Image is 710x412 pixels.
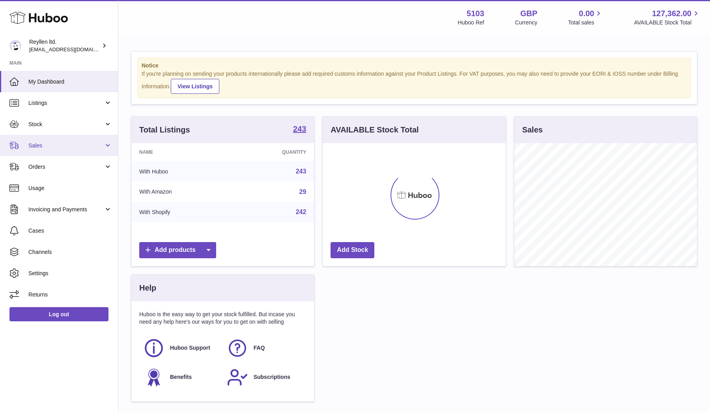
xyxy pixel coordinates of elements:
[28,142,104,149] span: Sales
[293,125,306,134] a: 243
[227,367,303,388] a: Subscriptions
[131,161,232,182] td: With Huboo
[9,40,21,52] img: reyllen@reyllen.com
[331,125,419,135] h3: AVAILABLE Stock Total
[28,270,112,277] span: Settings
[139,311,306,326] p: Huboo is the easy way to get your stock fulfilled. But incase you need any help here's our ways f...
[131,202,232,222] td: With Shopify
[634,8,701,26] a: 127,362.00 AVAILABLE Stock Total
[28,163,104,171] span: Orders
[28,121,104,128] span: Stock
[28,78,112,86] span: My Dashboard
[515,19,538,26] div: Currency
[232,143,314,161] th: Quantity
[293,125,306,133] strong: 243
[254,373,290,381] span: Subscriptions
[28,185,112,192] span: Usage
[331,242,374,258] a: Add Stock
[28,227,112,235] span: Cases
[652,8,691,19] span: 127,362.00
[28,291,112,298] span: Returns
[142,70,687,94] div: If you're planning on sending your products internationally please add required customs informati...
[28,206,104,213] span: Invoicing and Payments
[568,19,603,26] span: Total sales
[296,168,306,175] a: 243
[522,125,543,135] h3: Sales
[170,373,192,381] span: Benefits
[458,19,484,26] div: Huboo Ref
[143,367,219,388] a: Benefits
[171,79,219,94] a: View Listings
[29,38,100,53] div: Reyllen ltd.
[139,283,156,293] h3: Help
[9,307,108,321] a: Log out
[254,344,265,352] span: FAQ
[227,337,303,359] a: FAQ
[29,46,116,52] span: [EMAIL_ADDRESS][DOMAIN_NAME]
[131,182,232,202] td: With Amazon
[299,188,306,195] a: 29
[579,8,594,19] span: 0.00
[28,248,112,256] span: Channels
[142,62,687,69] strong: Notice
[28,99,104,107] span: Listings
[520,8,537,19] strong: GBP
[634,19,701,26] span: AVAILABLE Stock Total
[467,8,484,19] strong: 5103
[139,242,216,258] a: Add products
[139,125,190,135] h3: Total Listings
[143,337,219,359] a: Huboo Support
[170,344,210,352] span: Huboo Support
[568,8,603,26] a: 0.00 Total sales
[131,143,232,161] th: Name
[296,209,306,215] a: 242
